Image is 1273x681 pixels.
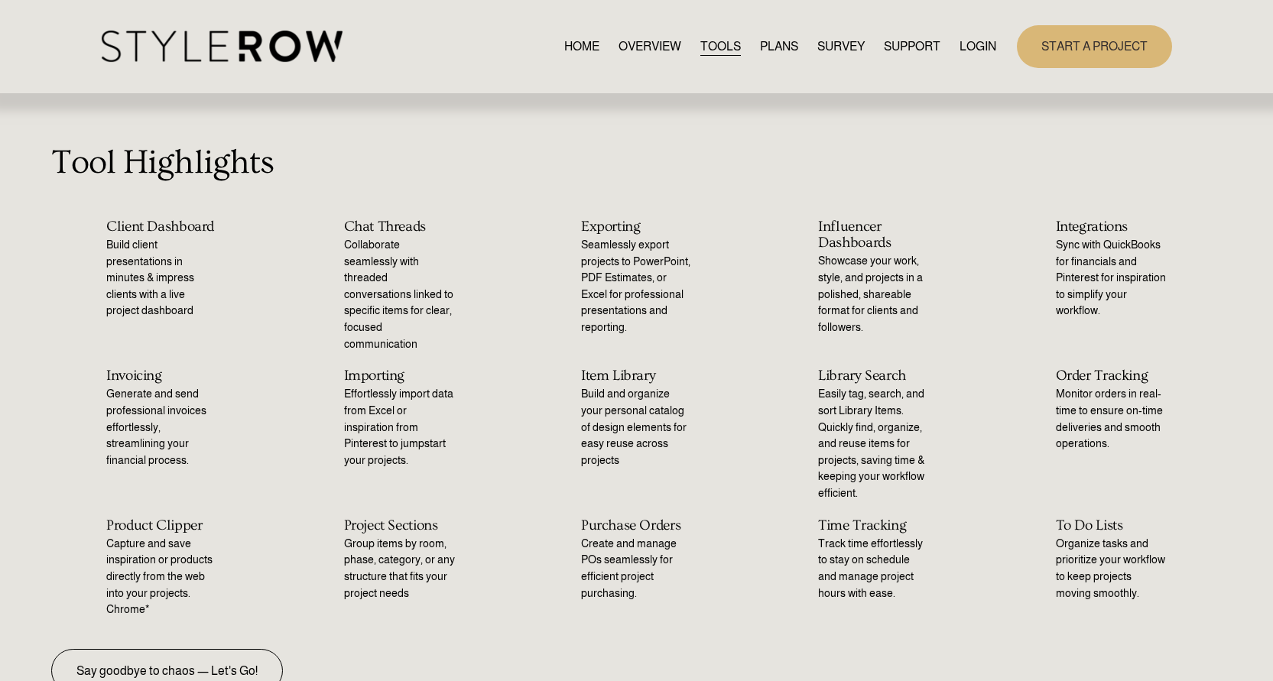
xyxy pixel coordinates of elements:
p: Capture and save inspiration or products directly from the web into your projects. Chrome* [106,536,217,618]
h2: Chat Threads [344,219,455,235]
h2: Integrations [1056,219,1167,235]
p: Sync with QuickBooks for financials and Pinterest for inspiration to simplify your workflow. [1056,237,1167,319]
h2: Product Clipper [106,517,217,533]
h2: Order Tracking [1056,368,1167,384]
p: Create and manage POs seamlessly for efficient project purchasing. [581,536,692,602]
p: Organize tasks and prioritize your workflow to keep projects moving smoothly. [1056,536,1167,602]
h2: Influencer Dashboards [818,219,929,251]
span: SUPPORT [884,37,940,56]
a: SURVEY [817,36,865,57]
p: Collaborate seamlessly with threaded conversations linked to specific items for clear, focused co... [344,237,455,352]
a: HOME [564,36,599,57]
p: Tool Highlights [51,137,1223,188]
h2: Invoicing [106,368,217,384]
p: Effortlessly import data from Excel or inspiration from Pinterest to jumpstart your projects. [344,386,455,469]
p: Track time effortlessly to stay on schedule and manage project hours with ease. [818,536,929,602]
p: Generate and send professional invoices effortlessly, streamlining your financial process. [106,386,217,469]
h2: To Do Lists [1056,517,1167,533]
p: Seamlessly export projects to PowerPoint, PDF Estimates, or Excel for professional presentations ... [581,237,692,336]
h2: Time Tracking [818,517,929,533]
p: Showcase your work, style, and projects in a polished, shareable format for clients and followers. [818,253,929,336]
img: StyleRow [102,31,343,62]
a: TOOLS [700,36,741,57]
h2: Item Library [581,368,692,384]
h2: Importing [344,368,455,384]
a: LOGIN [960,36,996,57]
h2: Purchase Orders [581,517,692,533]
h2: Project Sections [344,517,455,533]
h2: Library Search [818,368,929,384]
p: Build client presentations in minutes & impress clients with a live project dashboard [106,237,217,319]
h2: Client Dashboard [106,219,217,235]
p: Monitor orders in real-time to ensure on-time deliveries and smooth operations. [1056,386,1167,452]
a: OVERVIEW [619,36,681,57]
a: START A PROJECT [1017,25,1172,67]
a: folder dropdown [884,36,940,57]
p: Group items by room, phase, category, or any structure that fits your project needs [344,536,455,602]
p: Build and organize your personal catalog of design elements for easy reuse across projects [581,386,692,469]
p: Easily tag, search, and sort Library Items. Quickly find, organize, and reuse items for projects,... [818,386,929,501]
a: PLANS [760,36,798,57]
h2: Exporting [581,219,692,235]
